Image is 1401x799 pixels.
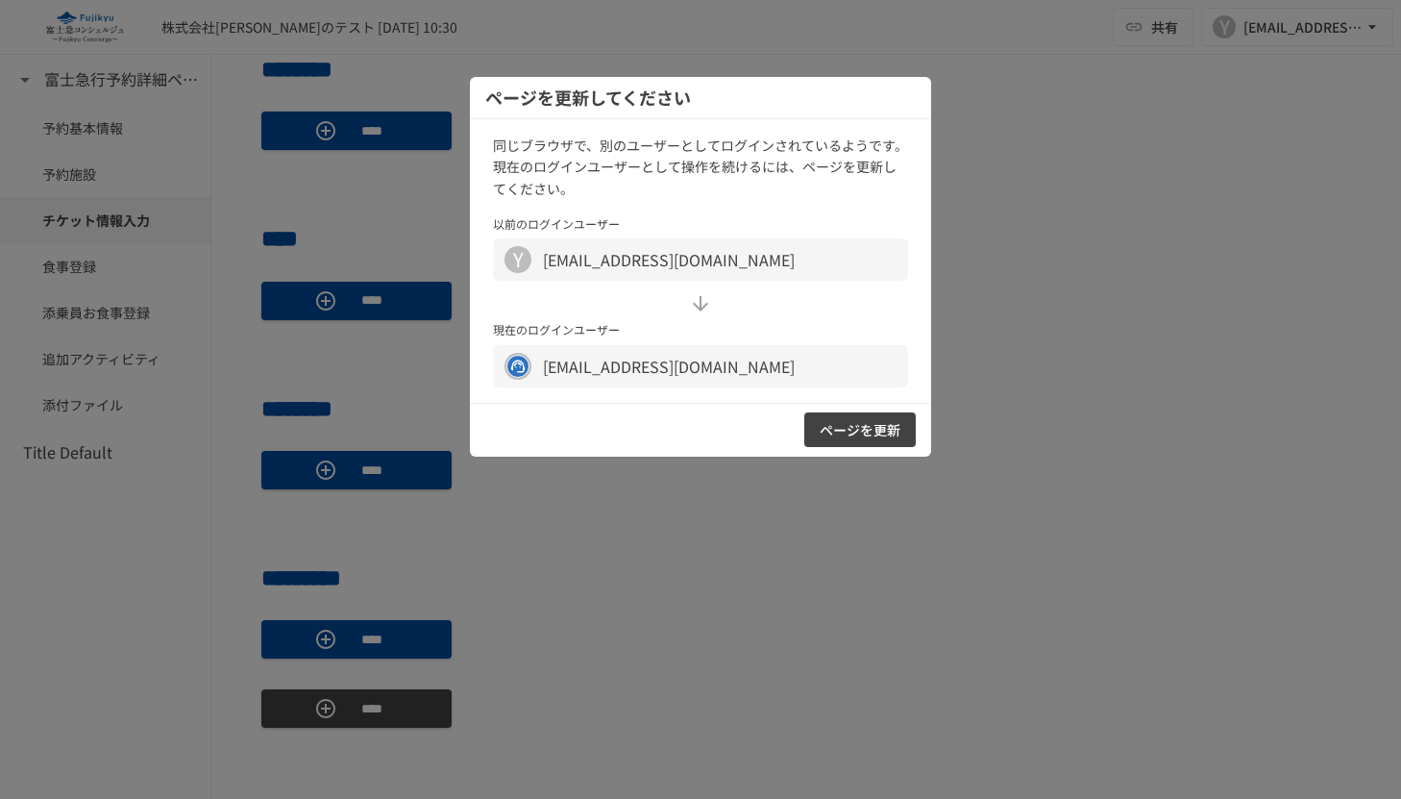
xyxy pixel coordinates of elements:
[493,320,908,338] p: 現在のログインユーザー
[543,355,879,378] div: [EMAIL_ADDRESS][DOMAIN_NAME]
[493,135,908,199] p: 同じブラウザで、別のユーザーとしてログインされているようです。 現在のログインユーザーとして操作を続けるには、ページを更新してください。
[504,246,531,273] div: Y
[493,214,908,233] p: 以前のログインユーザー
[470,77,931,119] div: ページを更新してください
[804,412,916,448] button: ページを更新
[543,248,879,271] div: [EMAIL_ADDRESS][DOMAIN_NAME]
